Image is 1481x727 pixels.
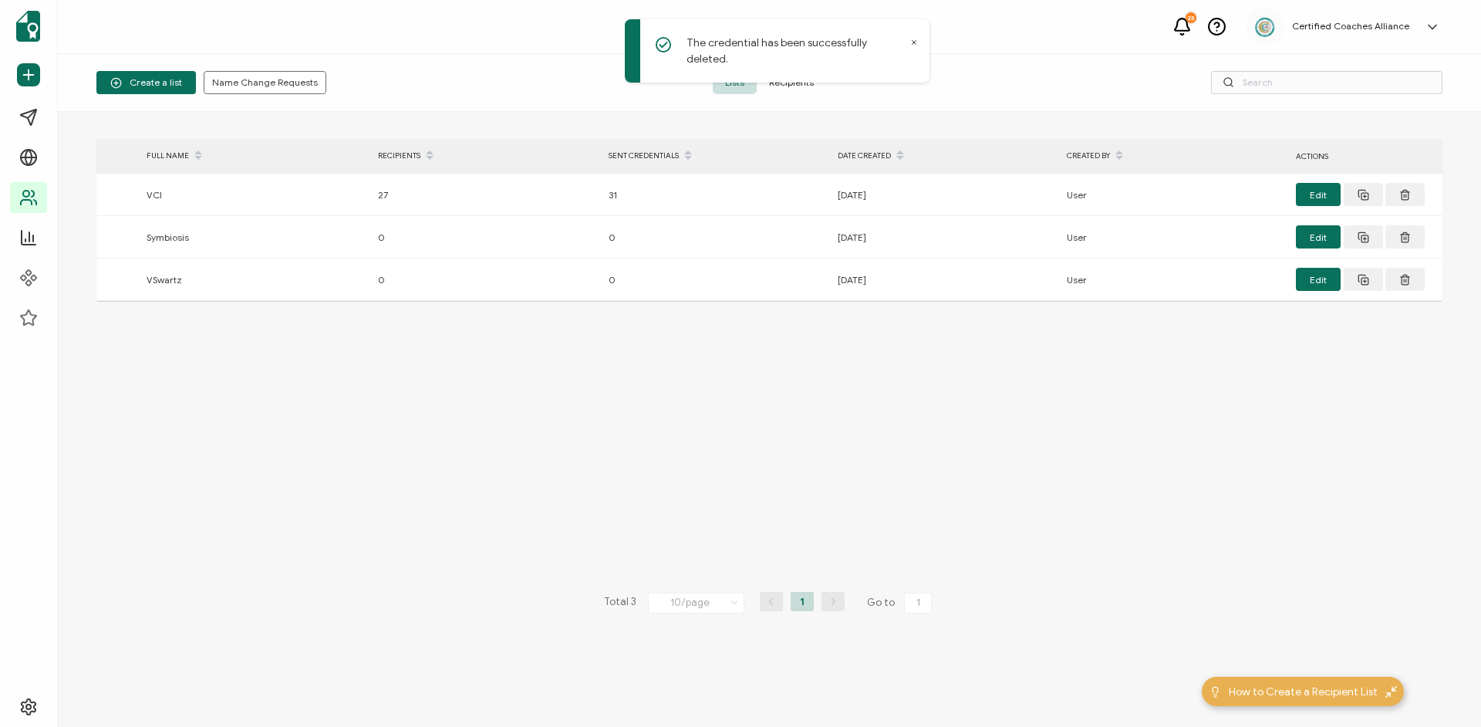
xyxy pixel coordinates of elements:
p: The credential has been successfully deleted. [687,35,906,67]
div: VCI [139,186,370,204]
div: User [1059,271,1288,289]
button: Edit [1296,183,1341,206]
div: FULL NAME [139,143,370,169]
input: Search [1211,71,1442,94]
div: [DATE] [830,271,1059,289]
span: Go to [867,592,935,614]
div: User [1059,228,1288,246]
input: Select [648,593,744,614]
img: 2aa27aa7-df99-43f9-bc54-4d90c804c2bd.png [1253,15,1277,39]
div: User [1059,186,1288,204]
div: CREATED BY [1059,143,1288,169]
span: Create a list [110,77,182,89]
img: sertifier-logomark-colored.svg [16,11,40,42]
span: How to Create a Recipient List [1229,684,1378,700]
button: Create a list [96,71,196,94]
div: ACTIONS [1288,147,1442,165]
div: 0 [370,228,601,246]
div: [DATE] [830,228,1059,246]
div: 27 [370,186,601,204]
iframe: Chat Widget [1404,653,1481,727]
button: Name Change Requests [204,71,326,94]
div: DATE CREATED [830,143,1059,169]
div: 31 [601,186,830,204]
div: 23 [1186,12,1196,23]
div: VSwartz [139,271,370,289]
h5: Certified Coaches Alliance [1292,21,1409,32]
div: 0 [601,271,830,289]
span: Name Change Requests [212,78,318,87]
button: Edit [1296,225,1341,249]
img: minimize-icon.svg [1385,686,1397,698]
li: 1 [791,592,814,611]
button: Edit [1296,268,1341,291]
div: 0 [601,228,830,246]
div: SENT CREDENTIALS [601,143,830,169]
div: 0 [370,271,601,289]
span: Total 3 [604,592,636,614]
div: RECIPIENTS [370,143,601,169]
div: [DATE] [830,186,1059,204]
div: Symbiosis [139,228,370,246]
